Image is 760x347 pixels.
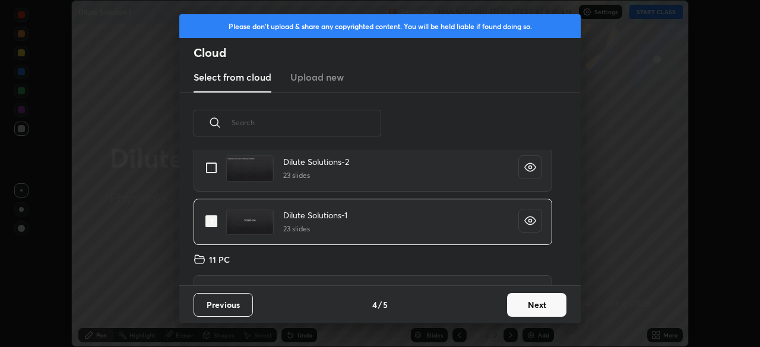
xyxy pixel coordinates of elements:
[179,150,566,285] div: grid
[283,209,347,221] h4: Dilute Solutions-1
[378,298,382,311] h4: /
[226,155,274,182] img: 1759642882WK8J1S.pdf
[232,97,381,148] input: Search
[283,170,349,181] h5: 23 slides
[179,14,581,38] div: Please don't upload & share any copyrighted content. You will be held liable if found doing so.
[383,298,388,311] h4: 5
[194,293,253,317] button: Previous
[283,155,349,168] h4: Dilute Solutions-2
[194,70,271,84] h3: Select from cloud
[283,224,347,234] h5: 23 slides
[194,45,581,61] h2: Cloud
[226,209,274,235] img: 1759642881AJ720T.pdf
[372,298,377,311] h4: 4
[507,293,566,317] button: Next
[209,253,230,266] h4: 11 PC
